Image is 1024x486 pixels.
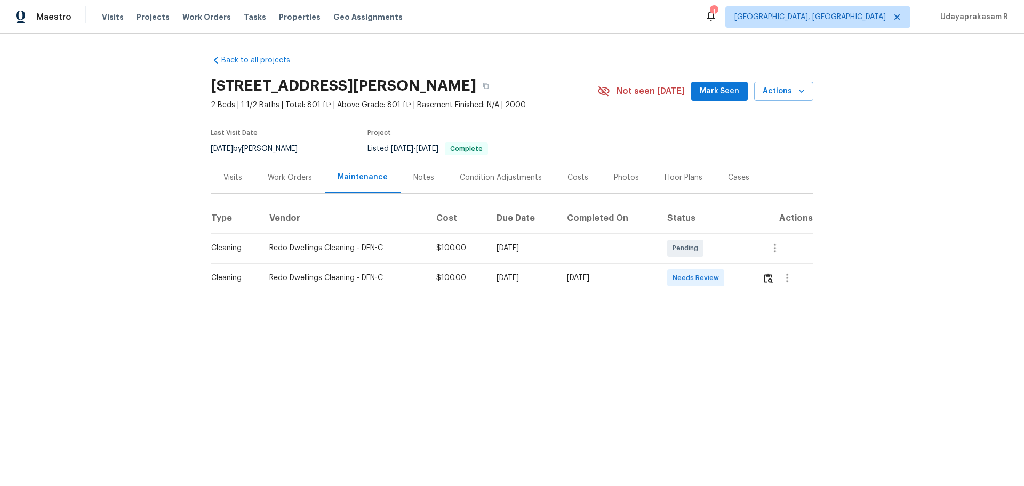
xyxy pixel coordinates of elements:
div: Photos [614,172,639,183]
span: - [391,145,438,153]
span: Maestro [36,12,71,22]
div: [DATE] [497,243,550,253]
div: Visits [223,172,242,183]
span: Actions [763,85,805,98]
span: Not seen [DATE] [617,86,685,97]
span: 2 Beds | 1 1/2 Baths | Total: 801 ft² | Above Grade: 801 ft² | Basement Finished: N/A | 2000 [211,100,597,110]
span: Projects [137,12,170,22]
div: Work Orders [268,172,312,183]
span: [DATE] [416,145,438,153]
span: Pending [673,243,702,253]
div: Cases [728,172,749,183]
div: $100.00 [436,243,479,253]
th: Completed On [558,203,659,233]
th: Due Date [488,203,559,233]
span: Last Visit Date [211,130,258,136]
th: Vendor [261,203,428,233]
div: Maintenance [338,172,388,182]
span: Complete [446,146,487,152]
div: Cleaning [211,243,252,253]
span: [DATE] [211,145,233,153]
span: Geo Assignments [333,12,403,22]
button: Review Icon [762,265,774,291]
div: Condition Adjustments [460,172,542,183]
span: Work Orders [182,12,231,22]
div: Redo Dwellings Cleaning - DEN-C [269,273,419,283]
th: Type [211,203,261,233]
span: Listed [367,145,488,153]
span: Properties [279,12,321,22]
button: Mark Seen [691,82,748,101]
div: $100.00 [436,273,479,283]
div: Notes [413,172,434,183]
img: Review Icon [764,273,773,283]
div: Floor Plans [665,172,702,183]
div: [DATE] [497,273,550,283]
th: Cost [428,203,487,233]
span: Visits [102,12,124,22]
h2: [STREET_ADDRESS][PERSON_NAME] [211,81,476,91]
span: Tasks [244,13,266,21]
span: [DATE] [391,145,413,153]
div: 1 [710,6,717,17]
div: Redo Dwellings Cleaning - DEN-C [269,243,419,253]
span: [GEOGRAPHIC_DATA], [GEOGRAPHIC_DATA] [734,12,886,22]
button: Copy Address [476,76,495,95]
div: Cleaning [211,273,252,283]
div: [DATE] [567,273,650,283]
div: Costs [567,172,588,183]
span: Project [367,130,391,136]
span: Mark Seen [700,85,739,98]
a: Back to all projects [211,55,313,66]
button: Actions [754,82,813,101]
th: Actions [754,203,813,233]
span: Udayaprakasam R [936,12,1008,22]
span: Needs Review [673,273,723,283]
th: Status [659,203,753,233]
div: by [PERSON_NAME] [211,142,310,155]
